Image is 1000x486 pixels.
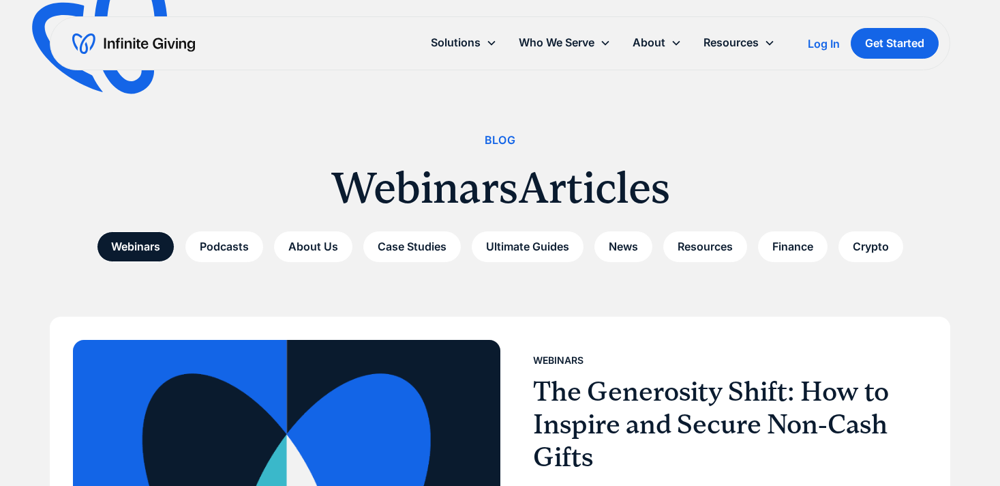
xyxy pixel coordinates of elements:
a: Podcasts [185,231,263,262]
div: Resources [703,33,759,52]
a: Get Started [851,28,939,59]
div: About [633,33,665,52]
div: Resources [693,28,786,57]
h1: Articles [518,160,670,215]
a: Ultimate Guides [472,231,584,262]
div: Blog [485,131,516,149]
div: Who We Serve [519,33,594,52]
div: Who We Serve [508,28,622,57]
a: Log In [808,35,840,52]
a: Crypto [838,231,903,262]
h1: Webinars [331,160,518,215]
div: Webinars [533,352,584,369]
a: News [594,231,652,262]
a: About Us [274,231,352,262]
div: About [622,28,693,57]
div: Solutions [431,33,481,52]
a: home [72,33,195,55]
a: Finance [758,231,828,262]
a: Resources [663,231,747,262]
div: Solutions [420,28,508,57]
div: Log In [808,38,840,49]
a: Case Studies [363,231,461,262]
h3: The Generosity Shift: How to Inspire and Secure Non-Cash Gifts [533,375,916,474]
a: Webinars [97,231,175,262]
